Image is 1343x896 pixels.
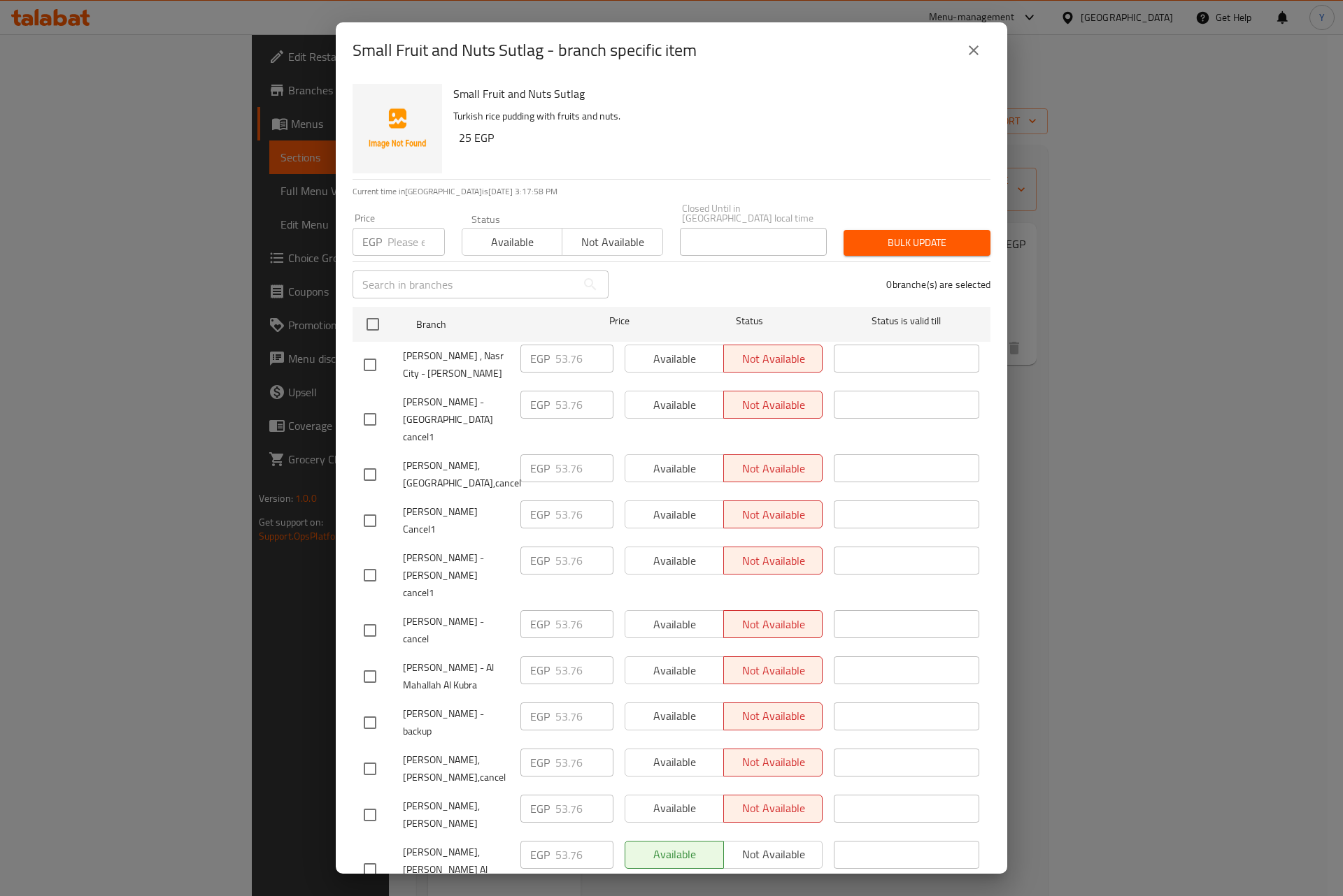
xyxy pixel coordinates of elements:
[530,662,550,679] p: EGP
[530,754,550,771] p: EGP
[403,659,509,694] span: [PERSON_NAME] - Al Mahallah Al Kubra
[834,312,979,330] span: Status is valid till
[555,749,613,776] input: Please enter price
[403,705,509,740] span: [PERSON_NAME] - backup
[459,128,979,147] h6: 25 EGP
[403,503,509,538] span: [PERSON_NAME] Cancel1
[353,39,697,62] h2: Small Fruit and Nuts Sutlag - branch specific item
[530,506,550,523] p: EGP
[555,656,613,684] input: Please enter price
[530,800,550,817] p: EGP
[555,702,613,730] input: Please enter price
[568,232,657,252] span: Not available
[555,391,613,419] input: Please enter price
[957,34,990,67] button: close
[530,708,550,725] p: EGP
[403,751,509,786] span: [PERSON_NAME], [PERSON_NAME],cancel
[555,610,613,638] input: Please enter price
[403,393,509,446] span: [PERSON_NAME] - [GEOGRAPHIC_DATA] cancel1
[453,108,979,125] p: Turkish rice pudding with fruits and nuts.
[530,552,550,569] p: EGP
[416,316,562,333] span: Branch
[530,616,550,633] p: EGP
[555,547,613,575] input: Please enter price
[468,232,557,252] span: Available
[886,277,990,291] p: 0 branche(s) are selected
[555,345,613,373] input: Please enter price
[362,233,382,250] p: EGP
[530,396,550,413] p: EGP
[855,234,979,252] span: Bulk update
[530,350,550,367] p: EGP
[403,549,509,602] span: [PERSON_NAME] - [PERSON_NAME] cancel1
[353,270,576,298] input: Search in branches
[573,312,666,330] span: Price
[403,797,509,832] span: [PERSON_NAME], [PERSON_NAME]
[555,500,613,528] input: Please enter price
[403,844,509,896] span: [PERSON_NAME], [PERSON_NAME] Al Kubra
[403,347,509,382] span: [PERSON_NAME] , Nasr City - [PERSON_NAME]
[562,228,662,256] button: Not available
[844,230,990,256] button: Bulk update
[353,185,990,198] p: Current time in [GEOGRAPHIC_DATA] is [DATE] 3:17:58 PM
[353,84,442,173] img: Small Fruit and Nuts Sutlag
[453,84,979,103] h6: Small Fruit and Nuts Sutlag
[555,841,613,869] input: Please enter price
[555,454,613,482] input: Please enter price
[530,846,550,863] p: EGP
[388,228,445,256] input: Please enter price
[677,312,823,330] span: Status
[403,613,509,648] span: [PERSON_NAME] - cancel
[403,457,509,492] span: [PERSON_NAME], [GEOGRAPHIC_DATA],cancel
[530,460,550,477] p: EGP
[555,795,613,823] input: Please enter price
[462,228,562,256] button: Available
